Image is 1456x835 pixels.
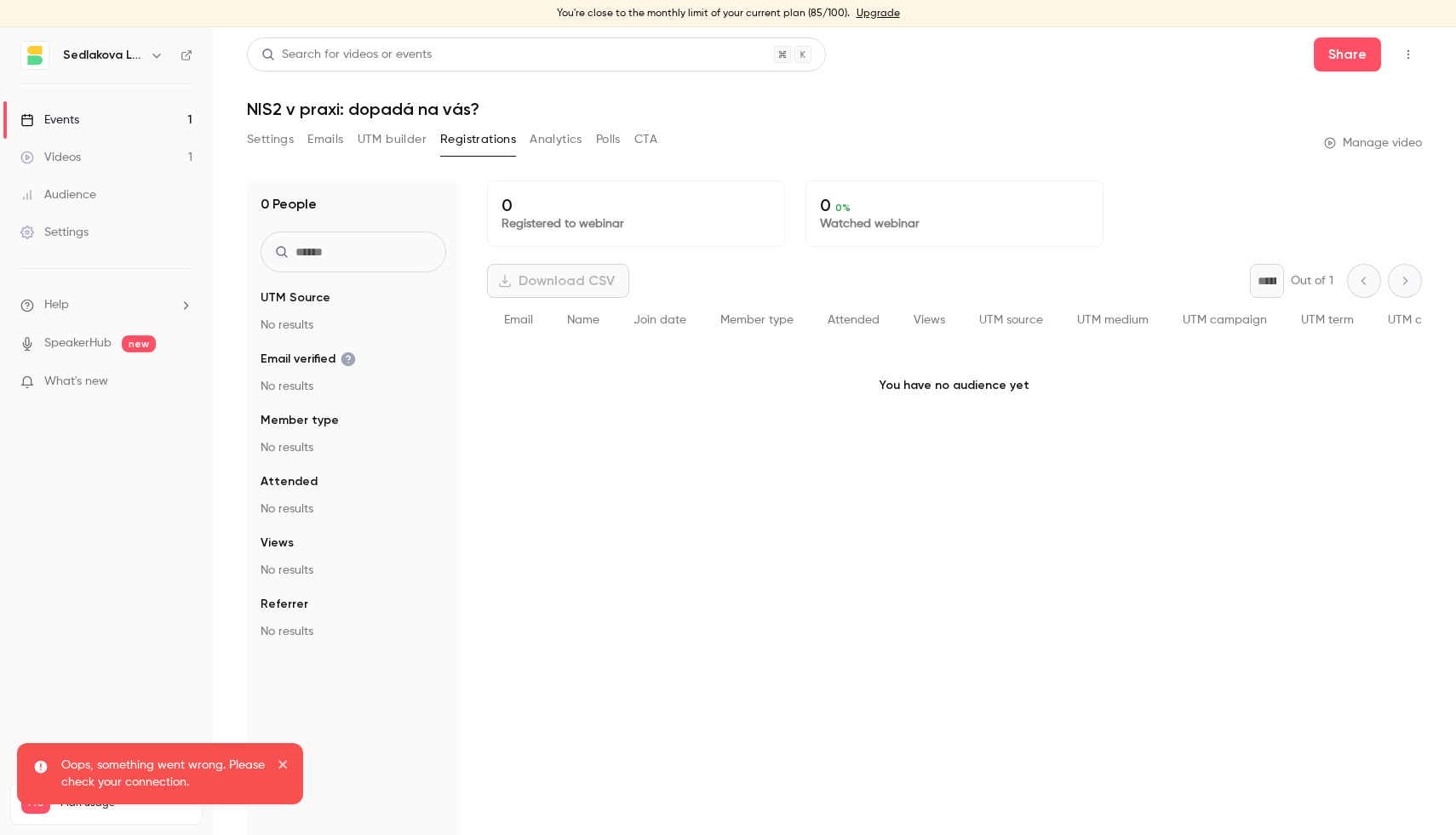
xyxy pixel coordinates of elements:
[122,335,156,352] span: new
[634,126,657,153] button: CTA
[835,202,851,214] span: 0 %
[1291,272,1333,289] p: Out of 1
[261,623,446,640] p: No results
[567,314,599,326] span: Name
[278,757,289,777] button: close
[1077,314,1149,326] span: UTM medium
[261,351,356,368] span: Email verified
[261,473,318,490] span: Attended
[261,289,446,640] section: facet-groups
[247,126,294,153] button: Settings
[44,335,112,352] a: SpeakerHub
[1301,314,1354,326] span: UTM term
[633,314,686,326] span: Join date
[20,149,81,166] div: Videos
[857,7,900,20] a: Upgrade
[820,195,1089,215] p: 0
[1183,314,1267,326] span: UTM campaign
[44,296,69,314] span: Help
[247,99,1422,119] h1: NIS2 v praxi: dopadá na vás?
[502,215,771,232] p: Registered to webinar
[21,42,49,69] img: Sedlakova Legal
[307,126,343,153] button: Emails
[358,126,427,153] button: UTM builder
[20,186,96,203] div: Audience
[828,314,880,326] span: Attended
[504,314,533,326] span: Email
[261,317,446,334] p: No results
[172,375,192,390] iframe: Noticeable Trigger
[261,562,446,579] p: No results
[530,126,582,153] button: Analytics
[487,343,1422,428] p: You have no audience yet
[261,439,446,456] p: No results
[440,126,516,153] button: Registrations
[261,535,294,552] span: Views
[20,112,79,129] div: Events
[720,314,794,326] span: Member type
[1324,134,1422,152] a: Manage video
[261,46,432,64] div: Search for videos or events
[61,757,266,791] p: Oops, something went wrong. Please check your connection.
[914,314,945,326] span: Views
[502,195,771,215] p: 0
[261,289,330,306] span: UTM Source
[20,224,89,241] div: Settings
[261,412,339,429] span: Member type
[596,126,621,153] button: Polls
[261,194,317,214] h1: 0 People
[261,596,308,613] span: Referrer
[20,296,192,314] li: help-dropdown-opener
[261,500,446,518] p: No results
[979,314,1043,326] span: UTM source
[1314,37,1381,71] button: Share
[820,215,1089,232] p: Watched webinar
[63,47,143,64] h6: Sedlakova Legal
[44,373,108,391] span: What's new
[261,378,446,395] p: No results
